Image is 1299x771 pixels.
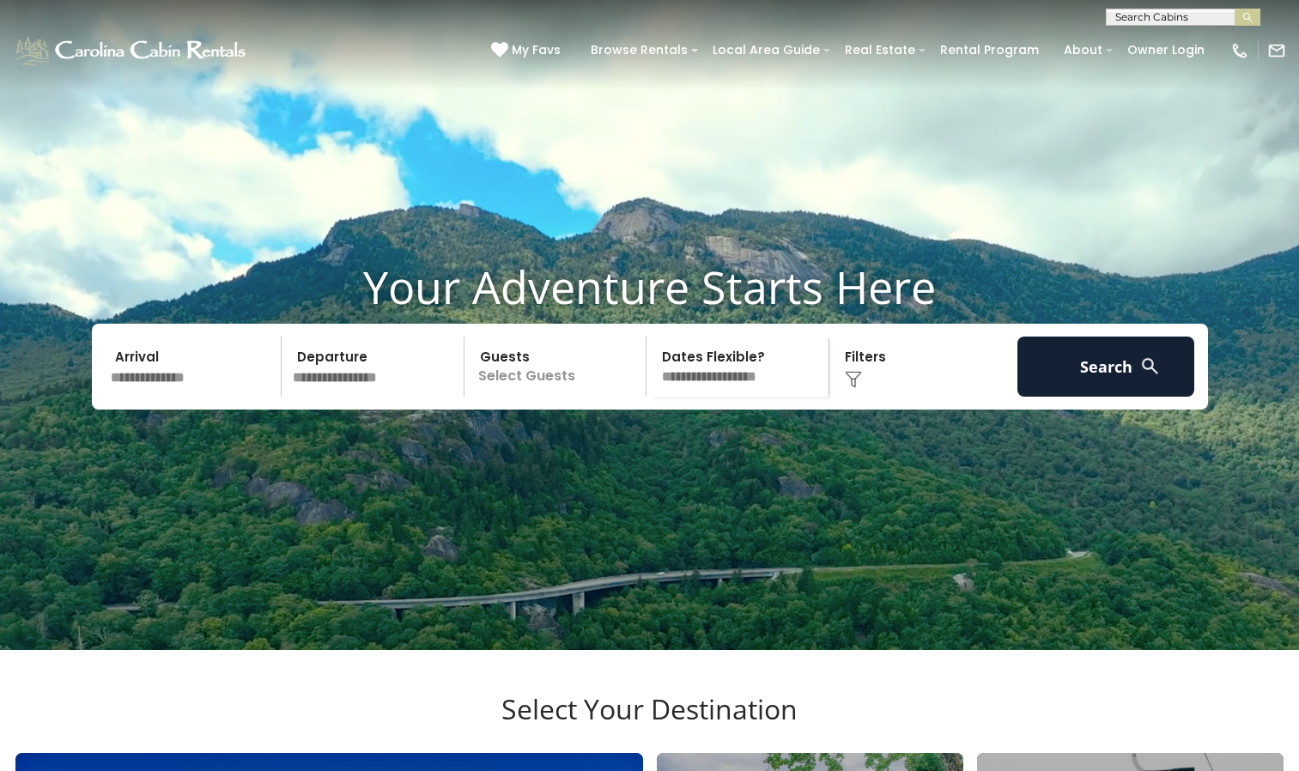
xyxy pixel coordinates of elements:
[1230,41,1249,60] img: phone-regular-white.png
[470,337,646,397] p: Select Guests
[582,37,696,64] a: Browse Rentals
[13,33,251,68] img: White-1-1-2.png
[1119,37,1213,64] a: Owner Login
[704,37,829,64] a: Local Area Guide
[845,371,862,388] img: filter--v1.png
[836,37,924,64] a: Real Estate
[1267,41,1286,60] img: mail-regular-white.png
[1017,337,1195,397] button: Search
[13,693,1286,753] h3: Select Your Destination
[13,260,1286,313] h1: Your Adventure Starts Here
[1139,355,1161,377] img: search-regular-white.png
[932,37,1047,64] a: Rental Program
[491,41,565,60] a: My Favs
[512,41,561,59] span: My Favs
[1055,37,1111,64] a: About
